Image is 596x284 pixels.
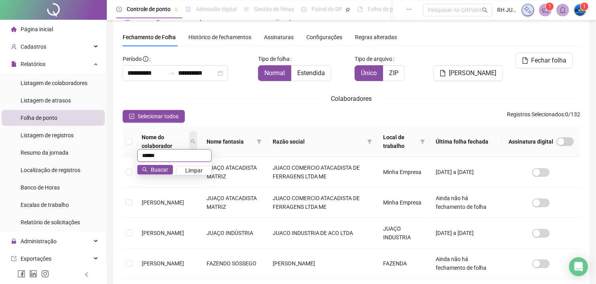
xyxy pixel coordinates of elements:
span: Relatório de solicitações [21,219,80,225]
span: Listagem de registros [21,132,74,138]
span: Relatórios [21,61,46,67]
span: RH JUAÇO [497,6,517,14]
span: dashboard [301,6,307,12]
span: instagram [41,270,49,278]
span: ZIP [389,69,399,77]
td: JUACO INDUSTRIA DE ACO LTDA [266,218,377,248]
button: Fechar folha [516,53,573,68]
span: notification [542,6,549,13]
span: [PERSON_NAME] [449,68,497,78]
td: JUACO COMERCIO ATACADISTA DE FERRAGENS LTDA ME [266,187,377,218]
span: Normal [264,69,285,77]
span: Admissão digital [196,6,237,12]
span: file [11,61,17,67]
span: sun [244,6,249,12]
td: JUACO COMERCIO ATACADISTA DE FERRAGENS LTDA ME [266,157,377,187]
span: clock-circle [116,6,122,12]
span: Banco de Horas [21,184,60,191]
span: Folha de ponto [21,115,57,121]
span: file [440,70,446,76]
span: to [169,70,175,76]
span: home [11,27,17,32]
span: Tipo de folha [258,55,290,63]
span: left [84,272,89,277]
span: Único [361,69,377,77]
span: file [522,57,528,64]
span: 1 [549,4,551,9]
span: : 0 / 132 [507,110,580,123]
sup: 1 [546,2,554,10]
span: [PERSON_NAME] [142,230,184,236]
span: bell [559,6,566,13]
span: user-add [11,44,17,49]
span: Configurações [306,34,342,40]
span: Administração [21,238,57,244]
span: lock [11,239,17,244]
span: Buscar [151,165,168,174]
span: ellipsis [406,6,412,12]
span: Período [123,56,142,62]
span: Nome do colaborador [142,133,188,150]
div: Open Intercom Messenger [569,257,588,276]
span: check-square [129,114,135,119]
span: Razão social [273,137,364,146]
span: search [142,167,148,172]
span: Histórico de fechamentos [188,34,251,40]
span: info-circle [143,56,148,62]
td: JUAÇO INDUSTRIA [377,218,430,248]
span: file-done [186,6,191,12]
img: sparkle-icon.fc2bf0ac1784a2077858766a79e2daf3.svg [524,6,532,14]
span: Controle de ponto [127,6,171,12]
span: Painel do DP [311,6,342,12]
th: Última folha fechada [430,127,502,157]
span: filter [257,139,262,144]
td: FAZENDA [377,248,430,279]
button: Limpar [176,166,212,175]
sup: Atualize o seu contato no menu Meus Dados [581,2,588,10]
span: Limpar [185,166,203,175]
span: Registros Selecionados [507,111,564,117]
td: JUAÇO ATACADISTA MATRIZ [200,157,266,187]
span: Estendida [297,69,325,77]
button: Selecionar todos [123,110,185,123]
span: Página inicial [21,26,53,32]
span: pushpin [174,7,178,12]
span: Cadastros [21,44,46,50]
td: JUAÇO ATACADISTA MATRIZ [200,187,266,218]
span: Ainda não há fechamento de folha [436,195,487,210]
span: filter [420,139,425,144]
span: Nome fantasia [207,137,253,146]
span: Regras alteradas [355,34,397,40]
span: Ainda não há fechamento de folha [436,256,487,271]
span: search [191,139,196,144]
td: [PERSON_NAME] [266,248,377,279]
span: search [482,7,488,13]
span: [PERSON_NAME] [142,199,184,206]
td: Minha Empresa [377,157,430,187]
span: Assinatura digital [509,137,553,146]
span: Fechar folha [531,56,567,65]
td: Minha Empresa [377,187,430,218]
span: swap-right [169,70,175,76]
span: Folha de pagamento [368,6,418,12]
span: Gestão de férias [254,6,294,12]
span: filter [366,136,374,148]
span: Tipo de arquivo [355,55,392,63]
td: JUAÇO INDÚSTRIA [200,218,266,248]
button: Buscar [137,165,173,174]
span: Escalas de trabalho [21,202,69,208]
td: [DATE] a [DATE] [430,218,502,248]
span: book [357,6,363,12]
span: Fechamento de Folha [123,34,176,40]
span: Exportações [21,256,51,262]
span: filter [419,131,427,152]
span: Colaboradores [331,95,372,102]
td: [DATE] a [DATE] [430,157,502,187]
span: filter [367,139,372,144]
span: Localização de registros [21,167,80,173]
span: facebook [17,270,25,278]
span: [PERSON_NAME] [142,260,184,267]
span: linkedin [29,270,37,278]
span: Listagem de atrasos [21,97,71,104]
button: [PERSON_NAME] [433,65,503,81]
